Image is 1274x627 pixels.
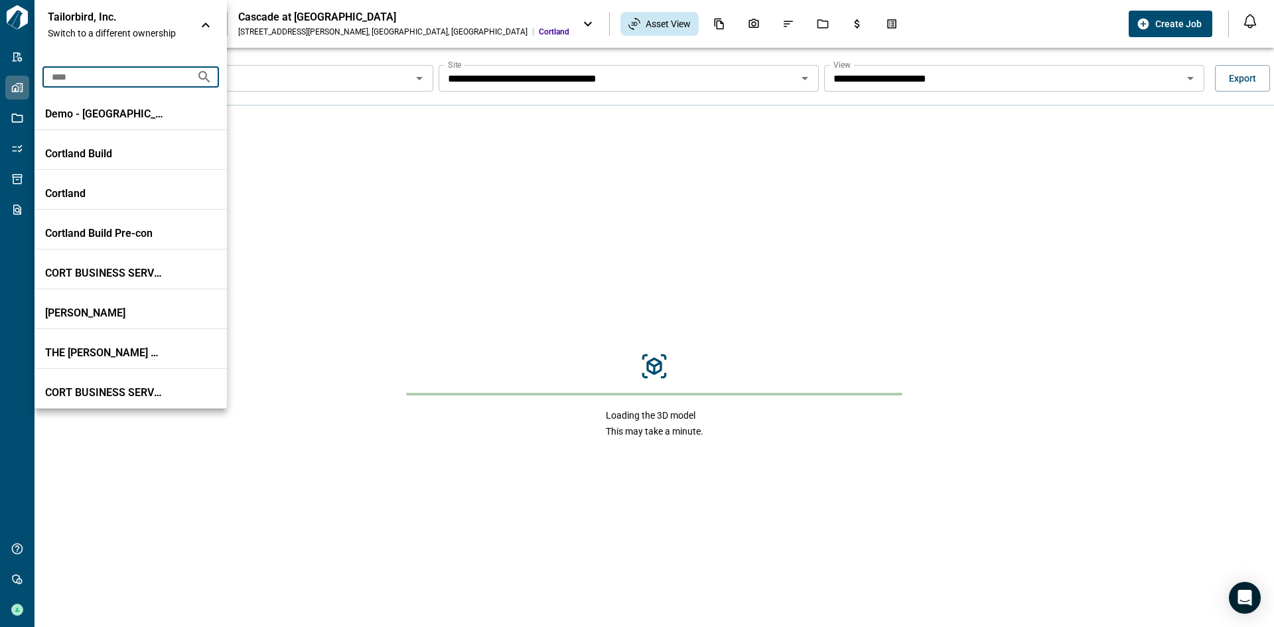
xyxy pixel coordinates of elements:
[45,307,165,320] p: [PERSON_NAME]
[191,64,218,90] button: Search organizations
[48,11,167,24] p: Tailorbird, Inc.
[45,107,165,121] p: Demo - [GEOGRAPHIC_DATA]
[48,27,187,40] span: Switch to a different ownership
[45,386,165,399] p: CORT BUSINESS SERVICES CORP
[45,267,165,280] p: CORT BUSINESS SERVICES CORP.
[45,147,165,161] p: Cortland Build
[1229,582,1261,614] div: Open Intercom Messenger
[45,346,165,360] p: THE [PERSON_NAME] GROUP REAL ESTATE INC.
[45,187,165,200] p: Cortland
[45,227,165,240] p: Cortland Build Pre-con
